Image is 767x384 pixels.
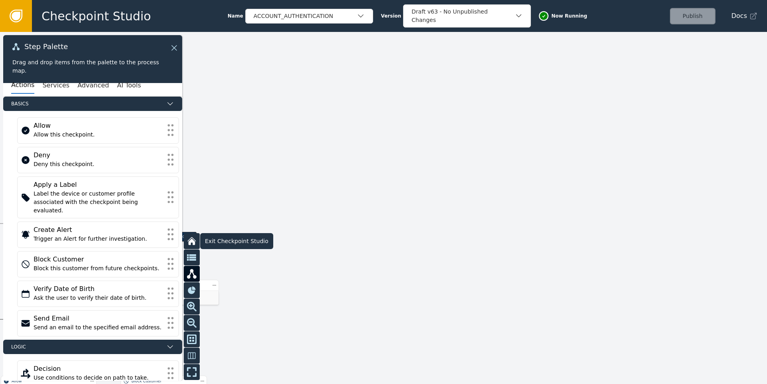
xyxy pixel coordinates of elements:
[77,77,109,94] button: Advanced
[34,314,163,323] div: Send Email
[34,150,163,160] div: Deny
[245,9,373,24] button: ACCOUNT_AUTHENTICATION
[34,364,163,374] div: Decision
[34,225,163,235] div: Create Alert
[731,11,747,21] span: Docs
[34,131,163,139] div: Allow this checkpoint.
[228,12,243,20] span: Name
[403,4,531,28] button: Draft v63 - No Unpublished Changes
[34,160,163,168] div: Deny this checkpoint.
[200,233,273,249] div: Exit Checkpoint Studio
[34,294,163,302] div: Ask the user to verify their date of birth.
[34,374,163,382] div: Use conditions to decide on path to take.
[34,255,163,264] div: Block Customer
[34,180,163,190] div: Apply a Label
[731,11,757,21] a: Docs
[42,77,69,94] button: Services
[12,58,173,75] div: Drag and drop items from the palette to the process map.
[117,77,141,94] button: AI Tools
[12,378,86,384] div: Allow
[34,121,163,131] div: Allow
[131,378,196,384] div: Block Customer
[11,77,34,94] button: Actions
[34,190,163,215] div: Label the device or customer profile associated with the checkpoint being evaluated.
[381,12,401,20] span: Version
[34,264,163,273] div: Block this customer from future checkpoints.
[411,8,515,24] div: Draft v63 - No Unpublished Changes
[34,284,163,294] div: Verify Date of Birth
[254,12,357,20] div: ACCOUNT_AUTHENTICATION
[11,343,163,350] span: Logic
[34,235,163,243] div: Trigger an Alert for further investigation.
[11,100,163,107] span: Basics
[34,323,163,332] div: Send an email to the specified email address.
[24,43,68,50] span: Step Palette
[42,7,151,25] span: Checkpoint Studio
[551,12,587,20] span: Now Running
